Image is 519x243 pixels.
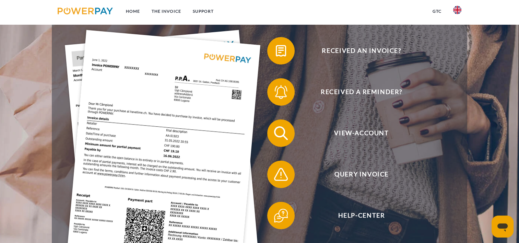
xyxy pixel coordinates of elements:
button: Received an invoice? [267,37,446,65]
img: en [453,6,461,14]
a: Home [120,5,146,18]
a: THE INVOICE [146,5,187,18]
img: qb_search.svg [272,125,290,142]
button: Query Invoice [267,161,446,188]
img: logo-powerpay.svg [58,8,113,14]
span: Received a reminder? [278,78,446,106]
button: Help-Center [267,202,446,229]
iframe: Button to launch messaging window [492,216,514,238]
span: Help-Center [278,202,446,229]
img: qb_bell.svg [272,83,290,101]
a: GTC [427,5,447,18]
a: Support [187,5,220,18]
img: qb_warning.svg [272,166,290,183]
span: Query Invoice [278,161,446,188]
img: qb_help.svg [272,207,290,224]
span: Received an invoice? [278,37,446,65]
button: Received a reminder? [267,78,446,106]
span: View-Account [278,119,446,147]
button: View-Account [267,119,446,147]
img: qb_bill.svg [272,42,290,59]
